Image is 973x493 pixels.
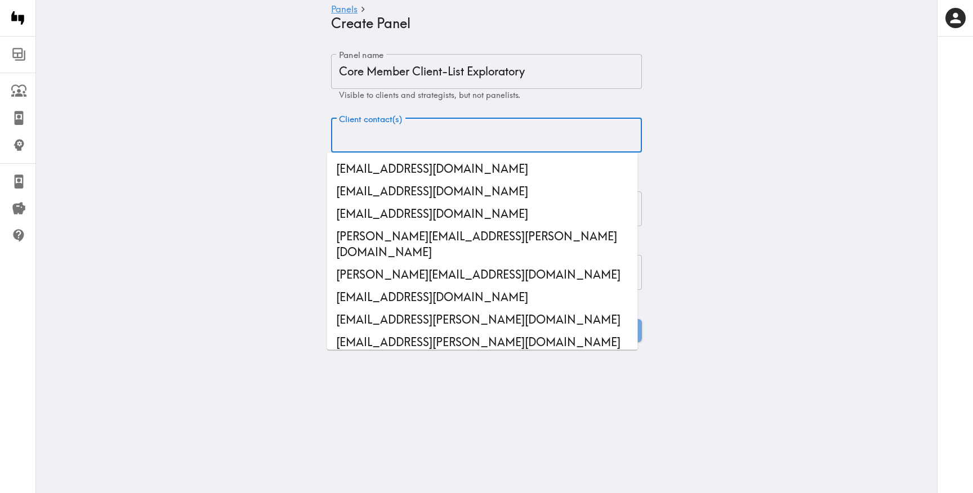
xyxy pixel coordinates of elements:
a: Panels [331,5,358,15]
label: Panel name [339,49,384,61]
li: [PERSON_NAME][EMAIL_ADDRESS][PERSON_NAME][DOMAIN_NAME] [327,225,638,263]
img: Instapanel [7,7,29,29]
span: Visible to clients and strategists, but not panelists. [339,90,520,100]
li: [EMAIL_ADDRESS][PERSON_NAME][DOMAIN_NAME] [327,308,638,331]
li: [PERSON_NAME][EMAIL_ADDRESS][DOMAIN_NAME] [327,263,638,286]
li: [EMAIL_ADDRESS][DOMAIN_NAME] [327,158,638,180]
li: [EMAIL_ADDRESS][DOMAIN_NAME] [327,180,638,203]
li: [EMAIL_ADDRESS][DOMAIN_NAME] [327,203,638,225]
li: [EMAIL_ADDRESS][DOMAIN_NAME] [327,286,638,308]
label: Client contact(s) [339,113,402,126]
li: [EMAIL_ADDRESS][PERSON_NAME][DOMAIN_NAME] [327,331,638,353]
h4: Create Panel [331,15,633,32]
